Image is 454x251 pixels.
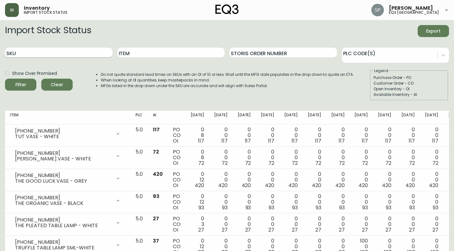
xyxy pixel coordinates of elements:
div: 0 0 [261,171,274,188]
th: Item [5,111,131,124]
span: OI [173,226,178,233]
div: [PHONE_NUMBER] [15,217,112,223]
div: 0 0 [401,216,415,233]
span: 93 [409,204,415,211]
div: 0 0 [331,171,345,188]
th: [DATE] [209,111,233,124]
span: 72 [362,159,368,167]
div: 0 0 [378,194,391,211]
span: 27 [315,226,321,233]
th: [DATE] [186,111,209,124]
span: 72 [153,148,159,155]
span: 27 [409,226,415,233]
div: 0 0 [261,149,274,166]
td: 5.0 [131,147,148,169]
div: [PHONE_NUMBER] [15,239,112,245]
span: 27 [222,226,228,233]
span: 117 [362,137,368,144]
td: 5.0 [131,124,148,147]
td: 5.0 [131,169,148,191]
div: 0 0 [354,171,368,188]
span: 93 [245,204,251,211]
span: 27 [339,226,345,233]
div: PO CO [173,216,181,233]
button: Export [418,25,449,37]
span: 117 [245,137,251,144]
span: Clear [46,81,68,89]
span: 72 [315,159,321,167]
div: 0 0 [331,194,345,211]
div: 0 0 [378,127,391,144]
div: THE GOOD LUCK VASE - GREY [15,178,112,184]
div: 0 0 [238,194,251,211]
div: 0 0 [401,171,415,188]
span: 27 [198,226,204,233]
span: OI [173,159,178,167]
div: [PHONE_NUMBER][PERSON_NAME] VASE - WHITE [10,149,126,163]
span: 72 [339,159,345,167]
div: [PHONE_NUMBER]THE PLEATED TABLE LAMP - WHITE [10,216,126,230]
span: 93 [153,193,159,200]
span: 27 [362,226,368,233]
th: PLC [131,111,148,124]
div: 0 12 [191,194,204,211]
div: 0 0 [284,149,298,166]
img: 25c0ecf8c5ed261b7fd55956ee48612f [371,4,384,16]
div: 0 0 [261,127,274,144]
span: 27 [432,226,438,233]
span: 37 [153,237,159,244]
div: TUT VASE - WHITE [15,134,112,139]
div: Available Inventory - AI [374,92,445,97]
div: 0 0 [284,216,298,233]
div: 0 8 [191,127,204,144]
div: 0 0 [354,216,368,233]
th: [DATE] [256,111,279,124]
div: Filter [15,81,26,89]
span: 117 [432,137,438,144]
span: 72 [292,159,298,167]
span: 72 [432,159,438,167]
span: 117 [385,137,391,144]
div: PO CO [173,194,181,211]
span: 27 [292,226,298,233]
span: 93 [339,204,345,211]
div: 0 0 [214,171,228,188]
span: 27 [153,215,159,222]
div: [PHONE_NUMBER] [15,128,112,134]
th: [DATE] [420,111,443,124]
span: 93 [362,204,368,211]
div: PO CO [173,149,181,166]
div: 0 0 [401,127,415,144]
div: 0 0 [331,216,345,233]
span: 93 [199,204,204,211]
div: 0 0 [378,149,391,166]
div: 0 0 [238,171,251,188]
div: 0 0 [238,216,251,233]
h5: eq3 [GEOGRAPHIC_DATA] [389,11,439,14]
div: 0 0 [214,149,228,166]
div: 0 0 [308,194,321,211]
td: 5.0 [131,213,148,236]
span: 420 [265,182,274,189]
span: 27 [385,226,391,233]
span: 93 [433,204,438,211]
div: [PHONE_NUMBER]TUT VASE - WHITE [10,127,126,141]
span: [PERSON_NAME] [389,6,433,11]
th: [DATE] [349,111,373,124]
div: 0 0 [308,127,321,144]
span: 420 [195,182,204,189]
div: [PHONE_NUMBER] [15,150,112,156]
h5: import stock status [24,11,67,14]
li: When looking at OI quantities, keep masterpacks in mind. [101,77,354,83]
span: 420 [312,182,321,189]
span: 72 [245,159,251,167]
th: [DATE] [396,111,420,124]
div: 0 0 [284,127,298,144]
span: 420 [242,182,251,189]
th: [DATE] [303,111,326,124]
li: MFGs listed in the drop down under the SKU are accurate and will align with Sales Portal. [101,83,354,89]
div: 0 0 [354,194,368,211]
div: 0 0 [401,149,415,166]
div: Customer Order - CO [374,81,445,86]
div: 0 0 [214,127,228,144]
